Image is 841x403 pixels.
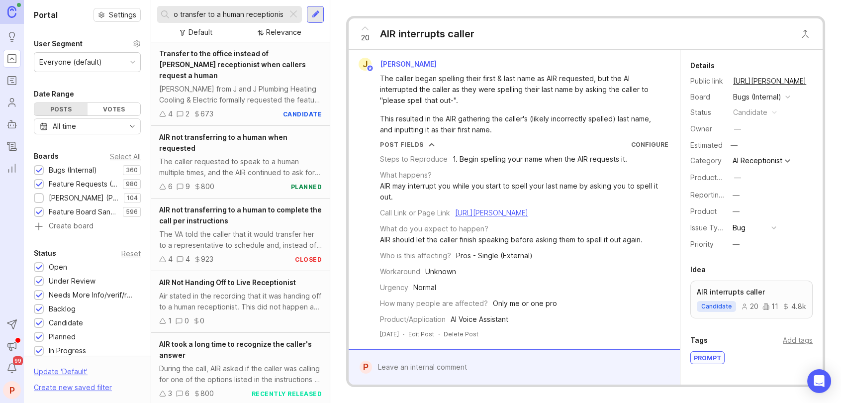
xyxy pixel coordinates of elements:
a: AIR not transferring to a human when requestedThe caller requested to speak to a human multiple t... [151,126,330,199]
div: Feature Board Sandbox [DATE] [49,206,118,217]
div: 3 [168,388,172,399]
div: — [734,172,741,183]
div: Bug [733,222,746,233]
div: Add voter [779,383,813,394]
div: Select All [110,154,141,159]
div: Reset [121,251,141,256]
a: Configure [631,141,668,148]
div: Tags [690,334,708,346]
div: J [359,58,372,71]
a: Changelog [3,137,21,155]
div: 4 [168,254,173,265]
div: 800 [200,388,214,399]
div: Needs More Info/verif/repro [49,290,136,301]
button: Settings [93,8,141,22]
div: 20 [741,303,758,310]
div: Update ' Default ' [34,366,88,382]
div: Feature Requests (Internal) [49,179,118,190]
div: 2 [186,108,189,119]
span: 99 [13,356,23,365]
div: Estimated [690,142,723,149]
div: · [403,330,404,338]
div: Delete Post [444,330,478,338]
div: Workaround [380,266,420,277]
div: Pros - Single (External) [456,250,533,261]
p: 980 [126,180,138,188]
span: 20 [361,32,370,43]
div: AI Voice Assistant [451,314,508,325]
a: Create board [34,222,141,231]
span: AIR took a long time to recognize the caller's answer [159,340,312,359]
div: AI Receptionist [733,157,782,164]
div: The caller began spelling their first & last name as AIR requested, but the AI interrupted the ca... [380,73,660,106]
div: Category [690,155,725,166]
div: 1 [168,315,172,326]
button: Announcements [3,337,21,355]
div: 9 [186,181,190,192]
div: Candidate [49,317,83,328]
div: Planned [49,331,76,342]
div: 1. Begin spelling your name when the AIR requests it. [453,154,627,165]
input: Search... [174,9,283,20]
span: Transfer to the office instead of [PERSON_NAME] receptionist when callers request a human [159,49,306,80]
div: 4 [186,254,190,265]
div: AIR should let the caller finish speaking before asking them to spell it out again. [380,234,643,245]
button: P [3,381,21,399]
span: AIR not transferring to a human to complete the call per instructions [159,205,322,225]
h1: Portal [34,9,58,21]
div: — [733,206,740,217]
p: 104 [127,194,138,202]
div: 0 [185,315,189,326]
div: Bugs (Internal) [49,165,97,176]
div: 923 [201,254,213,265]
div: Product/Application [380,314,446,325]
img: member badge [367,65,374,72]
div: P [360,361,372,374]
a: [DATE] [380,330,399,338]
a: AIR not transferring to a human to complete the call per instructionsThe VA told the caller that ... [151,199,330,271]
div: User Segment [34,38,83,50]
div: Status [690,107,725,118]
div: Backlog [49,303,76,314]
button: Post Fields [380,140,435,149]
div: Date Range [34,88,74,100]
a: J[PERSON_NAME] [353,58,445,71]
a: AIR interrupts callercandidate20114.8k [690,281,813,318]
div: 0 [200,315,204,326]
div: Create new saved filter [34,382,112,393]
div: Open Intercom Messenger [807,369,831,393]
label: Issue Type [690,223,727,232]
img: Canny Home [7,6,16,17]
div: planned [291,183,322,191]
button: Send to Autopilot [3,315,21,333]
div: Boards [34,150,59,162]
p: 596 [126,208,138,216]
div: closed [295,255,322,264]
div: All time [53,121,76,132]
a: Transfer to the office instead of [PERSON_NAME] receptionist when callers request a human[PERSON_... [151,42,330,126]
a: Reporting [3,159,21,177]
div: AIR may interrupt you while you start to spell your last name by asking you to spell it out. [380,181,668,202]
div: Under Review [49,276,95,287]
span: [PERSON_NAME] [380,60,437,68]
div: Owner [690,123,725,134]
a: Users [3,94,21,111]
div: Bugs (Internal) [733,92,781,102]
div: 11 [762,303,778,310]
div: Call Link or Page Link [380,207,450,218]
span: AIR not transferring to a human when requested [159,133,287,152]
a: AIR Not Handing Off to Live ReceptionistAir stated in the recording that it was handing off to a ... [151,271,330,333]
div: What happens? [380,170,432,181]
div: AIR interrupts caller [380,27,474,41]
div: · [438,330,440,338]
div: In Progress [49,345,86,356]
a: Autopilot [3,115,21,133]
button: Notifications [3,359,21,377]
button: Close button [795,24,815,44]
div: Who is this affecting? [380,250,451,261]
div: Only me or one pro [493,298,557,309]
div: 800 [201,181,214,192]
div: recently released [252,390,322,398]
label: Priority [690,240,714,248]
